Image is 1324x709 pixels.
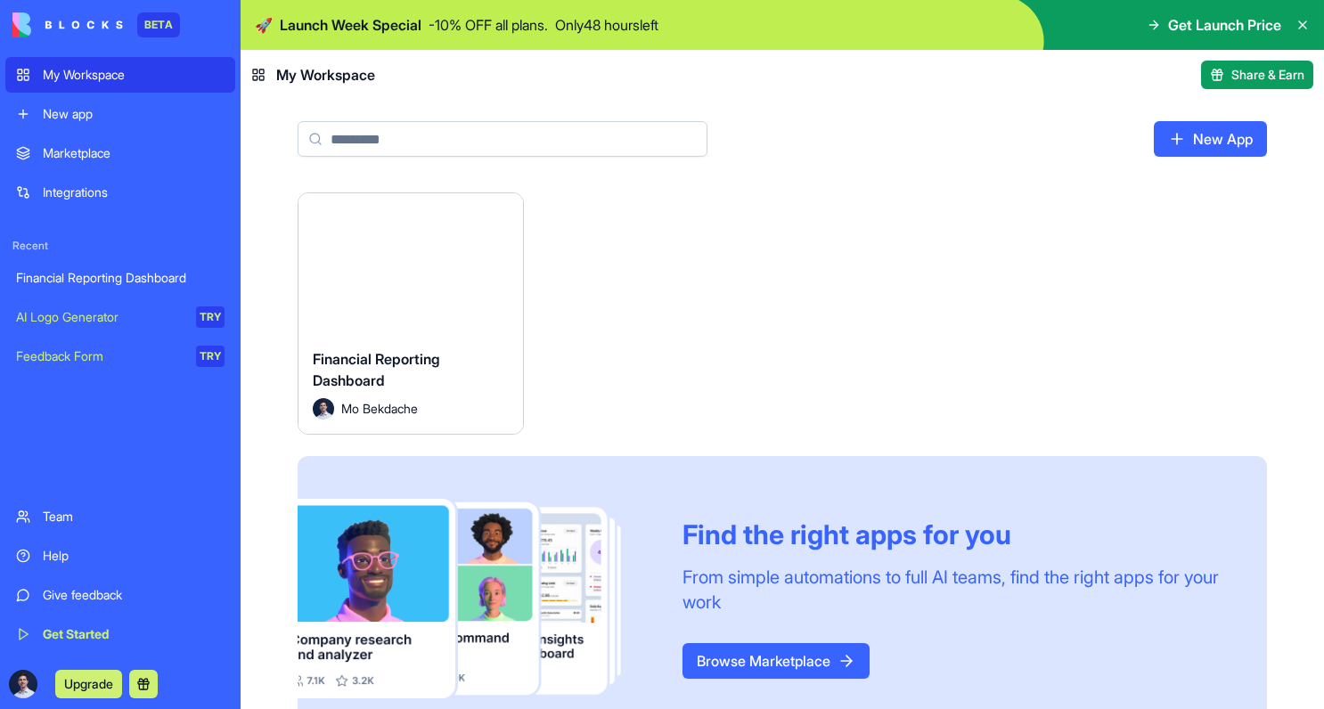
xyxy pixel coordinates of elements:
[16,308,184,326] div: AI Logo Generator
[5,299,235,335] a: AI Logo GeneratorTRY
[5,616,235,652] a: Get Started
[43,625,225,643] div: Get Started
[12,12,180,37] a: BETA
[43,508,225,526] div: Team
[5,175,235,210] a: Integrations
[43,144,225,162] div: Marketplace
[313,350,440,389] span: Financial Reporting Dashboard
[9,670,37,698] img: ACg8ocJhg5-dqjG9-d40OG5CHrKgQz-Bn-otIbBoXEwi186XINLBJiMx=s96-c
[196,346,225,367] div: TRY
[16,347,184,365] div: Feedback Form
[5,135,235,171] a: Marketplace
[5,538,235,574] a: Help
[43,183,225,201] div: Integrations
[55,670,122,698] button: Upgrade
[276,64,375,86] span: My Workspace
[43,586,225,604] div: Give feedback
[43,105,225,123] div: New app
[1154,121,1267,157] a: New App
[5,499,235,534] a: Team
[555,14,658,36] p: Only 48 hours left
[12,12,123,37] img: logo
[5,338,235,374] a: Feedback FormTRY
[43,547,225,565] div: Help
[298,192,524,435] a: Financial Reporting DashboardAvatarMo Bekdache
[682,565,1224,615] div: From simple automations to full AI teams, find the right apps for your work
[1201,61,1313,89] button: Share & Earn
[1168,14,1281,36] span: Get Launch Price
[137,12,180,37] div: BETA
[5,260,235,296] a: Financial Reporting Dashboard
[255,14,273,36] span: 🚀
[5,577,235,613] a: Give feedback
[1231,66,1304,84] span: Share & Earn
[429,14,548,36] p: - 10 % OFF all plans.
[298,499,654,699] img: Frame_181_egmpey.png
[196,306,225,328] div: TRY
[682,518,1224,550] div: Find the right apps for you
[16,269,225,287] div: Financial Reporting Dashboard
[43,66,225,84] div: My Workspace
[341,399,418,418] span: Mo Bekdache
[280,14,421,36] span: Launch Week Special
[5,96,235,132] a: New app
[55,674,122,692] a: Upgrade
[682,643,870,679] a: Browse Marketplace
[5,57,235,93] a: My Workspace
[313,398,334,420] img: Avatar
[5,239,235,253] span: Recent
